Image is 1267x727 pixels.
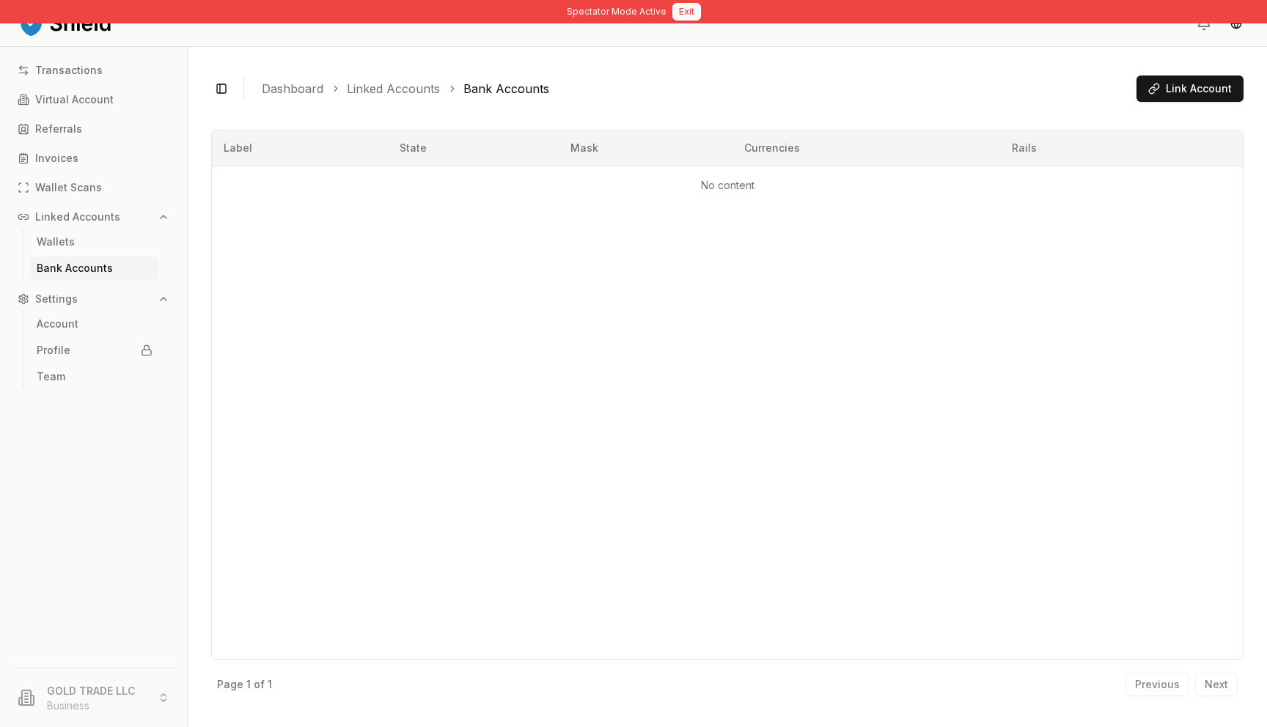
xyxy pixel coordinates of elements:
[35,95,114,105] p: Virtual Account
[388,130,559,166] th: State
[35,153,78,163] p: Invoices
[31,312,158,336] a: Account
[12,176,175,199] a: Wallet Scans
[35,182,102,193] p: Wallet Scans
[12,205,175,229] button: Linked Accounts
[31,339,158,362] a: Profile
[31,365,158,388] a: Team
[35,65,103,75] p: Transactions
[35,294,78,304] p: Settings
[37,319,78,329] p: Account
[463,80,549,97] a: Bank Accounts
[35,212,120,222] p: Linked Accounts
[1000,130,1164,166] th: Rails
[254,679,265,690] p: of
[672,3,701,21] button: Exit
[12,59,175,82] a: Transactions
[1166,81,1232,96] span: Link Account
[212,130,388,166] th: Label
[12,117,175,141] a: Referrals
[31,257,158,280] a: Bank Accounts
[37,345,70,355] p: Profile
[37,263,113,273] p: Bank Accounts
[732,130,1000,166] th: Currencies
[12,147,175,170] a: Invoices
[262,80,323,97] a: Dashboard
[217,679,243,690] p: Page
[347,80,440,97] a: Linked Accounts
[268,679,272,690] p: 1
[262,80,1125,97] nav: breadcrumb
[559,130,732,166] th: Mask
[224,178,1231,193] p: No content
[12,88,175,111] a: Virtual Account
[1136,75,1244,102] button: Link Account
[37,372,65,382] p: Team
[12,287,175,311] button: Settings
[246,679,251,690] p: 1
[567,6,666,18] span: Spectator Mode Active
[35,124,82,134] p: Referrals
[31,230,158,254] a: Wallets
[37,237,75,247] p: Wallets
